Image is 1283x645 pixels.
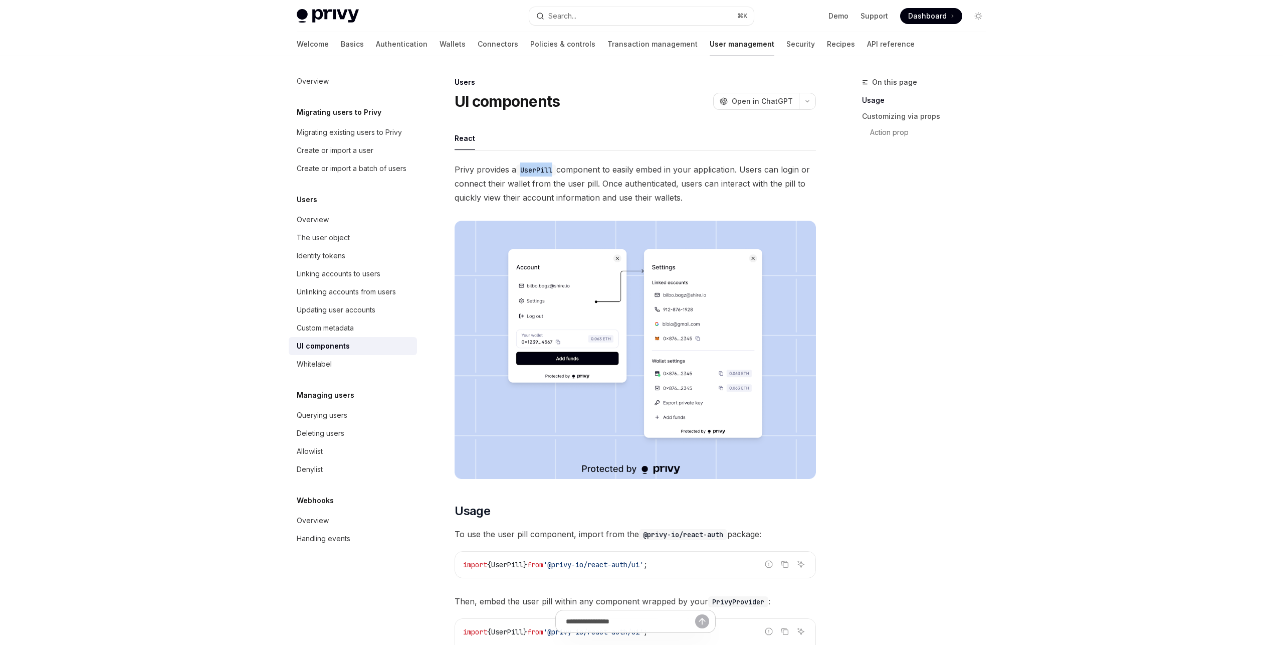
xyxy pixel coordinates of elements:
div: Create or import a batch of users [297,163,406,175]
h5: Webhooks [297,495,334,507]
a: Updating user accounts [289,301,417,319]
a: API reference [867,32,915,56]
span: Usage [455,503,490,519]
a: Overview [289,72,417,90]
a: UI components [289,337,417,355]
span: ; [644,560,648,569]
a: Connectors [478,32,518,56]
h5: Users [297,194,317,206]
img: images/Userpill2.png [455,221,816,479]
a: Support [861,11,888,21]
a: Handling events [289,530,417,548]
a: Querying users [289,406,417,424]
a: Recipes [827,32,855,56]
div: Custom metadata [297,322,354,334]
div: Handling events [297,533,350,545]
div: Allowlist [297,445,323,457]
button: Toggle dark mode [970,8,986,24]
a: Create or import a user [289,141,417,159]
h5: Migrating users to Privy [297,106,381,118]
a: Whitelabel [289,355,417,373]
div: Denylist [297,463,323,475]
div: The user object [297,232,350,244]
div: Deleting users [297,427,344,439]
div: Identity tokens [297,250,345,262]
a: Create or import a batch of users [289,159,417,178]
button: Open search [529,7,754,25]
div: Querying users [297,409,347,421]
span: UserPill [491,560,523,569]
div: React [455,126,475,150]
div: Create or import a user [297,144,373,156]
span: '@privy-io/react-auth/ui' [543,560,644,569]
a: Authentication [376,32,427,56]
span: On this page [872,76,917,88]
a: Denylist [289,460,417,478]
a: Demo [828,11,848,21]
span: from [527,560,543,569]
a: Transaction management [607,32,698,56]
span: ⌘ K [737,12,748,20]
a: Overview [289,211,417,229]
a: Deleting users [289,424,417,442]
a: Custom metadata [289,319,417,337]
a: Identity tokens [289,247,417,265]
div: Unlinking accounts from users [297,286,396,298]
div: Search... [548,10,576,22]
div: Overview [297,214,329,226]
span: Privy provides a component to easily embed in your application. Users can login or connect their ... [455,163,816,205]
div: UI components [297,340,350,352]
a: Action prop [862,124,994,140]
span: { [487,560,491,569]
div: Users [455,77,816,87]
span: import [463,560,487,569]
span: } [523,560,527,569]
span: To use the user pill component, import from the package: [455,527,816,541]
a: Unlinking accounts from users [289,283,417,301]
code: PrivyProvider [708,596,768,607]
a: The user object [289,229,417,247]
a: Policies & controls [530,32,595,56]
span: Then, embed the user pill within any component wrapped by your : [455,594,816,608]
a: Overview [289,512,417,530]
code: @privy-io/react-auth [639,529,727,540]
div: Whitelabel [297,358,332,370]
h5: Managing users [297,389,354,401]
a: Usage [862,92,994,108]
h1: UI components [455,92,560,110]
a: Security [786,32,815,56]
div: Updating user accounts [297,304,375,316]
span: Open in ChatGPT [732,96,793,106]
a: Migrating existing users to Privy [289,123,417,141]
span: Dashboard [908,11,947,21]
a: Basics [341,32,364,56]
input: Ask a question... [566,610,695,632]
a: Linking accounts to users [289,265,417,283]
code: UserPill [516,165,556,176]
a: User management [710,32,774,56]
a: Allowlist [289,442,417,460]
div: Overview [297,515,329,527]
a: Dashboard [900,8,962,24]
button: Send message [695,614,709,628]
div: Overview [297,75,329,87]
a: Customizing via props [862,108,994,124]
div: Linking accounts to users [297,268,380,280]
img: light logo [297,9,359,23]
button: Open in ChatGPT [713,93,799,110]
a: Welcome [297,32,329,56]
button: Report incorrect code [762,558,775,571]
a: Wallets [440,32,466,56]
div: Migrating existing users to Privy [297,126,402,138]
button: Copy the contents from the code block [778,558,791,571]
button: Ask AI [794,558,807,571]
